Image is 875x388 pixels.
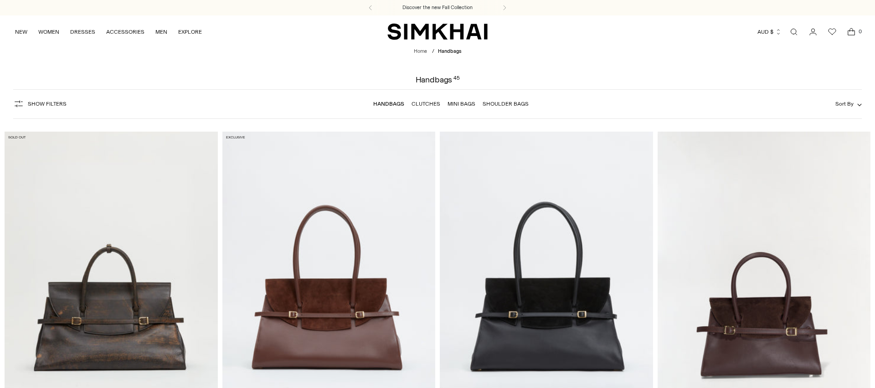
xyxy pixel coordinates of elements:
a: Wishlist [823,23,841,41]
button: Show Filters [13,97,67,111]
nav: breadcrumbs [414,48,461,56]
button: Sort By [835,99,862,109]
span: Sort By [835,101,854,107]
a: Discover the new Fall Collection [402,4,473,11]
a: ACCESSORIES [106,22,144,42]
a: NEW [15,22,27,42]
a: MEN [155,22,167,42]
nav: Linked collections [373,94,529,113]
a: Mini Bags [448,101,475,107]
span: 0 [856,27,864,36]
a: Shoulder Bags [483,101,529,107]
h1: Handbags [416,76,460,84]
a: SIMKHAI [387,23,488,41]
a: DRESSES [70,22,95,42]
a: Home [414,48,427,54]
a: Go to the account page [804,23,822,41]
div: / [432,48,434,56]
a: Clutches [412,101,440,107]
button: AUD $ [757,22,782,42]
div: 45 [453,76,460,84]
a: EXPLORE [178,22,202,42]
a: Open cart modal [842,23,860,41]
a: Open search modal [785,23,803,41]
span: Show Filters [28,101,67,107]
span: Handbags [438,48,461,54]
a: WOMEN [38,22,59,42]
a: Handbags [373,101,404,107]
